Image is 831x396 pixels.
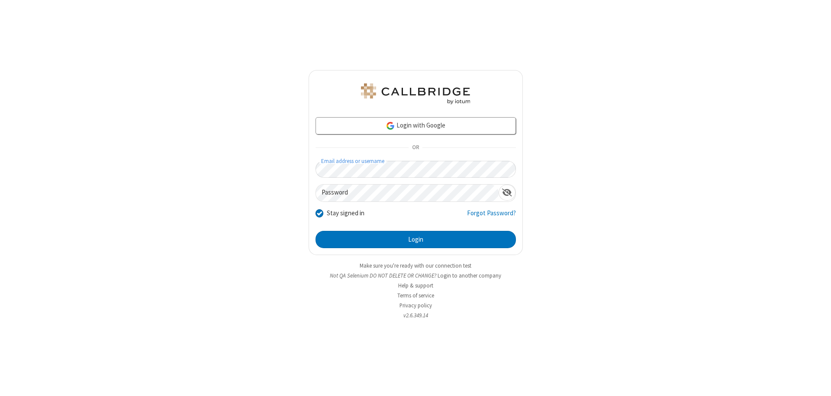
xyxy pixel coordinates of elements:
a: Login with Google [316,117,516,134]
li: v2.6.349.14 [309,311,523,319]
div: Show password [499,185,515,201]
a: Help & support [398,282,433,289]
label: Stay signed in [327,208,364,218]
a: Forgot Password? [467,208,516,225]
img: QA Selenium DO NOT DELETE OR CHANGE [359,83,472,104]
button: Login [316,231,516,248]
a: Make sure you're ready with our connection test [360,262,471,269]
span: OR [409,142,422,154]
input: Email address or username [316,161,516,178]
a: Terms of service [397,292,434,299]
input: Password [316,185,499,201]
li: Not QA Selenium DO NOT DELETE OR CHANGE? [309,271,523,280]
a: Privacy policy [399,302,432,309]
button: Login to another company [438,271,501,280]
img: google-icon.png [386,121,395,131]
